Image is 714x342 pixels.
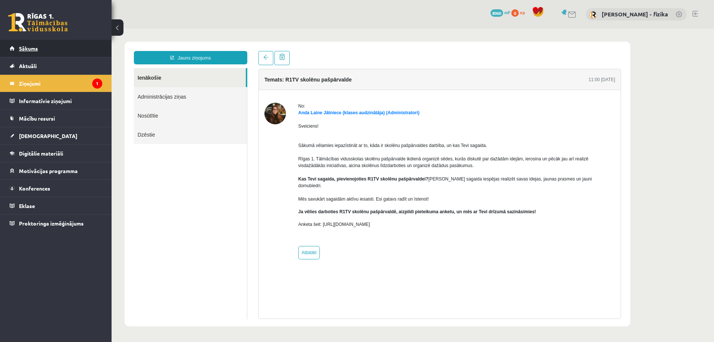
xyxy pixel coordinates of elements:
p: Sveiciens! [187,94,504,101]
a: Administrācijas ziņas [22,58,135,77]
div: 11:00 [DATE] [477,48,504,54]
a: Motivācijas programma [10,162,102,179]
a: Eklase [10,197,102,214]
span: 0 [511,9,519,17]
a: [DEMOGRAPHIC_DATA] [10,127,102,144]
p: Sākumā vēlamies iepazīstināt ar to, kāda ir skolēnu pašpārvaldes darbība, un kas Tevi sagaida. Rī... [187,107,504,174]
legend: Informatīvie ziņojumi [19,92,102,109]
a: Nosūtītie [22,77,135,96]
span: Proktoringa izmēģinājums [19,220,84,227]
h4: Temats: R1TV skolēnu pašpārvalde [153,48,240,54]
a: 8060 mP [491,9,510,15]
span: Sākums [19,45,38,52]
strong: Kas Tevi sagaida, pievienojoties R1TV skolēnu pašpārvaldei? [187,148,317,153]
img: Anda Laine Jātniece (klases audzinātāja) [153,74,174,96]
a: Atbildēt [187,217,208,231]
img: Krišjānis Kalme - fizika [589,11,597,19]
a: Digitālie materiāli [10,145,102,162]
span: Eklase [19,202,35,209]
i: 1 [92,79,102,89]
span: Aktuāli [19,63,37,69]
a: Informatīvie ziņojumi [10,92,102,109]
a: Ziņojumi1 [10,75,102,92]
span: Motivācijas programma [19,167,78,174]
a: Jauns ziņojums [22,22,136,36]
span: 8060 [491,9,503,17]
a: Anda Laine Jātniece (klases audzinātāja) (Administratori) [187,81,308,87]
b: Ja vēlies darboties R1TV skolēnu pašpārvaldē, aizpildi pieteikuma anketu, un mēs ar Tevi drīzumā ... [187,180,424,186]
a: Dzēstie [22,96,135,115]
span: xp [520,9,525,15]
a: Rīgas 1. Tālmācības vidusskola [8,13,68,32]
span: mP [504,9,510,15]
a: Proktoringa izmēģinājums [10,215,102,232]
a: Mācību resursi [10,110,102,127]
a: Aktuāli [10,57,102,74]
span: [DEMOGRAPHIC_DATA] [19,132,77,139]
legend: Ziņojumi [19,75,102,92]
a: 0 xp [511,9,528,15]
span: Konferences [19,185,50,192]
span: Digitālie materiāli [19,150,63,157]
a: [PERSON_NAME] - fizika [602,10,668,18]
a: Sākums [10,40,102,57]
span: Mācību resursi [19,115,55,122]
p: Anketa šeit: [URL][DOMAIN_NAME] [187,192,504,199]
div: No: [187,74,504,81]
a: Konferences [10,180,102,197]
a: Ienākošie [22,39,134,58]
